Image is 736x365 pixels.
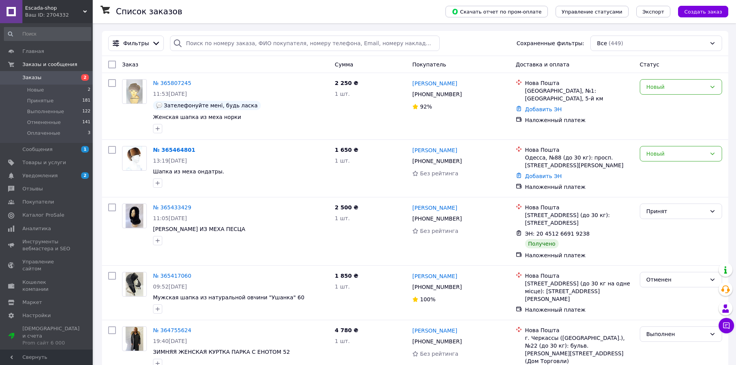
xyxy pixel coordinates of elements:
[153,147,195,153] a: № 365464801
[640,61,660,68] span: Статус
[27,87,44,93] span: Новые
[335,327,359,333] span: 4 780 ₴
[335,338,350,344] span: 1 шт.
[81,172,89,179] span: 2
[153,284,187,290] span: 09:52[DATE]
[420,104,432,110] span: 92%
[335,91,350,97] span: 1 шт.
[153,338,187,344] span: 19:40[DATE]
[126,204,144,228] img: Фото товару
[153,80,191,86] a: № 365807245
[412,327,457,334] a: [PERSON_NAME]
[636,6,670,17] button: Экспорт
[412,80,457,87] a: [PERSON_NAME]
[22,146,53,153] span: Сообщения
[452,8,542,15] span: Скачать отчет по пром-оплате
[412,61,446,68] span: Покупатель
[335,215,350,221] span: 1 шт.
[82,97,90,104] span: 181
[22,340,80,346] div: Prom сайт 6 000
[22,48,44,55] span: Главная
[411,282,463,292] div: [PHONE_NUMBER]
[525,251,634,259] div: Наложенный платеж
[122,61,138,68] span: Заказ
[22,299,42,306] span: Маркет
[335,147,359,153] span: 1 650 ₴
[126,146,143,170] img: Фото товару
[412,272,457,280] a: [PERSON_NAME]
[153,158,187,164] span: 13:19[DATE]
[116,7,182,16] h1: Список заказов
[4,27,91,41] input: Поиск
[122,79,147,104] a: Фото товару
[126,327,144,351] img: Фото товару
[597,39,607,47] span: Все
[122,146,147,171] a: Фото товару
[153,294,304,300] a: Мужская шапка из натуральной овчини "Ушанка" 60
[22,159,66,166] span: Товары и услуги
[335,80,359,86] span: 2 250 ₴
[22,74,41,81] span: Заказы
[22,212,64,219] span: Каталог ProSale
[153,114,241,120] a: Женская шапка из меха норки
[562,9,622,15] span: Управление статусами
[153,349,290,355] a: ЗИМНЯЯ ЖЕНСКАЯ КУРТКА ПАРКА С ЕНОТОМ 52
[420,296,435,302] span: 100%
[82,108,90,115] span: 122
[27,97,54,104] span: Принятые
[420,170,458,177] span: Без рейтинга
[643,9,664,15] span: Экспорт
[153,273,191,279] a: № 365417060
[525,326,634,334] div: Нова Пошта
[123,39,149,47] span: Фильтры
[22,225,51,232] span: Аналитика
[153,168,224,175] a: Шапка из меха ондатры.
[525,87,634,102] div: [GEOGRAPHIC_DATA], №1: [GEOGRAPHIC_DATA], 5-й км
[670,8,728,14] a: Создать заказ
[609,40,623,46] span: (449)
[25,5,83,12] span: Escada-shop
[420,228,458,234] span: Без рейтинга
[525,239,559,248] div: Получено
[335,204,359,211] span: 2 500 ₴
[445,6,548,17] button: Скачать отчет по пром-оплате
[412,146,457,154] a: [PERSON_NAME]
[22,172,58,179] span: Уведомления
[81,146,89,153] span: 1
[525,231,590,237] span: ЭН: 20 4512 6691 9238
[646,207,706,216] div: Принят
[335,158,350,164] span: 1 шт.
[122,272,147,297] a: Фото товару
[25,12,93,19] div: Ваш ID: 2704332
[646,149,706,158] div: Новый
[153,327,191,333] a: № 364755624
[335,284,350,290] span: 1 шт.
[517,39,584,47] span: Сохраненные фильтры:
[81,74,89,81] span: 2
[22,279,71,293] span: Кошелек компании
[411,213,463,224] div: [PHONE_NUMBER]
[525,211,634,227] div: [STREET_ADDRESS] (до 30 кг): [STREET_ADDRESS]
[22,312,51,319] span: Настройки
[122,326,147,351] a: Фото товару
[525,183,634,191] div: Наложенный платеж
[646,330,706,338] div: Выполнен
[525,79,634,87] div: Нова Пошта
[153,204,191,211] a: № 365433429
[156,102,162,109] img: :speech_balloon:
[27,108,64,115] span: Выполненные
[88,130,90,137] span: 3
[525,106,562,112] a: Добавить ЭН
[170,36,439,51] input: Поиск по номеру заказа, ФИО покупателя, номеру телефона, Email, номеру накладной
[22,199,54,205] span: Покупатели
[525,116,634,124] div: Наложенный платеж
[411,89,463,100] div: [PHONE_NUMBER]
[525,173,562,179] a: Добавить ЭН
[27,130,60,137] span: Оплаченные
[411,336,463,347] div: [PHONE_NUMBER]
[82,119,90,126] span: 141
[420,351,458,357] span: Без рейтинга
